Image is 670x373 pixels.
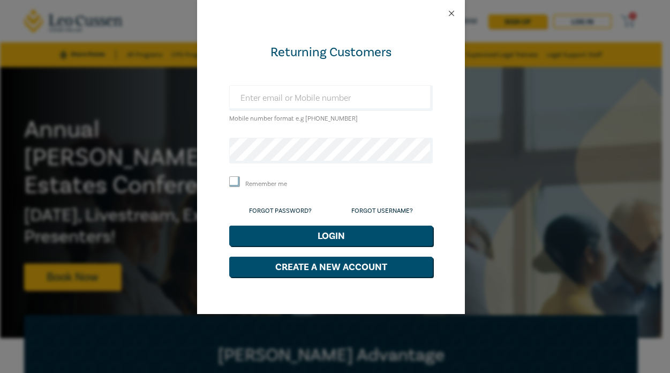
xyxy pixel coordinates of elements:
a: Forgot Username? [351,207,413,215]
button: Create a New Account [229,257,433,277]
label: Remember me [245,180,287,189]
a: Forgot Password? [249,207,312,215]
button: Login [229,226,433,246]
div: Returning Customers [229,44,433,61]
button: Close [447,9,456,18]
small: Mobile number format e.g [PHONE_NUMBER] [229,115,358,123]
input: Enter email or Mobile number [229,85,433,111]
